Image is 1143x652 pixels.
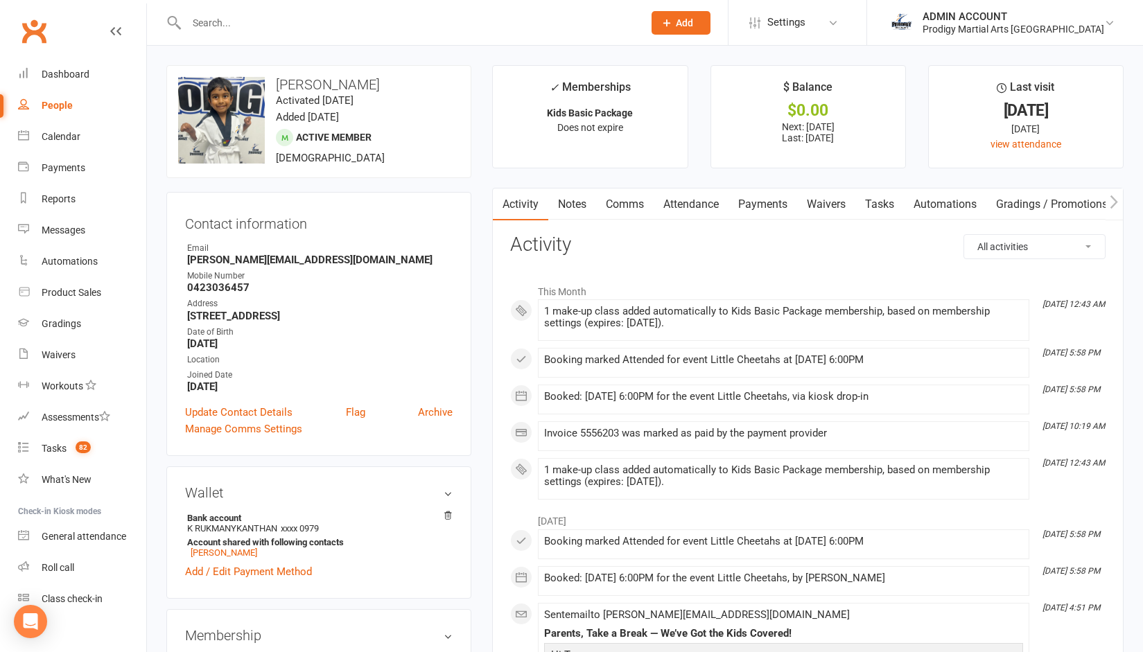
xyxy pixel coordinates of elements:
[654,188,728,220] a: Attendance
[1042,348,1100,358] i: [DATE] 5:58 PM
[187,369,453,382] div: Joined Date
[18,552,146,583] a: Roll call
[18,521,146,552] a: General attendance kiosk mode
[187,281,453,294] strong: 0423036457
[767,7,805,38] span: Settings
[42,100,73,111] div: People
[923,10,1104,23] div: ADMIN ACCOUNT
[544,306,1023,329] div: 1 make-up class added automatically to Kids Basic Package membership, based on membership setting...
[1042,299,1105,309] i: [DATE] 12:43 AM
[510,506,1106,529] li: [DATE]
[18,184,146,215] a: Reports
[18,121,146,152] a: Calendar
[991,139,1061,150] a: view attendance
[187,326,453,339] div: Date of Birth
[724,121,893,143] p: Next: [DATE] Last: [DATE]
[42,531,126,542] div: General attendance
[187,242,453,255] div: Email
[1042,529,1100,539] i: [DATE] 5:58 PM
[923,23,1104,35] div: Prodigy Martial Arts [GEOGRAPHIC_DATA]
[185,485,453,500] h3: Wallet
[178,77,460,92] h3: [PERSON_NAME]
[18,59,146,90] a: Dashboard
[548,188,596,220] a: Notes
[18,402,146,433] a: Assessments
[187,513,446,523] strong: Bank account
[18,583,146,615] a: Class kiosk mode
[187,380,453,393] strong: [DATE]
[544,608,850,621] span: Sent email to [PERSON_NAME][EMAIL_ADDRESS][DOMAIN_NAME]
[42,349,76,360] div: Waivers
[550,78,631,104] div: Memberships
[185,511,453,560] li: K RUKMANYKANTHAN
[187,254,453,266] strong: [PERSON_NAME][EMAIL_ADDRESS][DOMAIN_NAME]
[544,628,1023,640] div: Parents, Take a Break — We’ve Got the Kids Covered!
[544,354,1023,366] div: Booking marked Attended for event Little Cheetahs at [DATE] 6:00PM
[18,371,146,402] a: Workouts
[276,152,385,164] span: [DEMOGRAPHIC_DATA]
[42,318,81,329] div: Gradings
[544,464,1023,488] div: 1 make-up class added automatically to Kids Basic Package membership, based on membership setting...
[547,107,633,118] strong: Kids Basic Package
[185,563,312,580] a: Add / Edit Payment Method
[904,188,986,220] a: Automations
[42,162,85,173] div: Payments
[185,421,302,437] a: Manage Comms Settings
[18,433,146,464] a: Tasks 82
[187,337,453,350] strong: [DATE]
[18,277,146,308] a: Product Sales
[596,188,654,220] a: Comms
[42,69,89,80] div: Dashboard
[18,215,146,246] a: Messages
[550,81,559,94] i: ✓
[182,13,634,33] input: Search...
[1042,458,1105,468] i: [DATE] 12:43 AM
[187,537,446,547] strong: Account shared with following contacts
[797,188,855,220] a: Waivers
[185,211,453,231] h3: Contact information
[346,404,365,421] a: Flag
[187,353,453,367] div: Location
[986,188,1117,220] a: Gradings / Promotions
[18,340,146,371] a: Waivers
[544,572,1023,584] div: Booked: [DATE] 6:00PM for the event Little Cheetahs, by [PERSON_NAME]
[185,404,293,421] a: Update Contact Details
[510,234,1106,256] h3: Activity
[42,412,110,423] div: Assessments
[18,464,146,495] a: What's New
[42,193,76,204] div: Reports
[997,78,1054,103] div: Last visit
[418,404,453,421] a: Archive
[42,562,74,573] div: Roll call
[281,523,319,534] span: xxxx 0979
[42,131,80,142] div: Calendar
[1042,385,1100,394] i: [DATE] 5:58 PM
[1042,603,1100,613] i: [DATE] 4:51 PM
[510,277,1106,299] li: This Month
[191,547,257,558] a: [PERSON_NAME]
[178,77,265,164] img: image1687933624.png
[493,188,548,220] a: Activity
[42,287,101,298] div: Product Sales
[276,94,354,107] time: Activated [DATE]
[296,132,372,143] span: Active member
[544,391,1023,403] div: Booked: [DATE] 6:00PM for the event Little Cheetahs, via kiosk drop-in
[76,441,91,453] span: 82
[941,103,1110,118] div: [DATE]
[18,152,146,184] a: Payments
[544,536,1023,547] div: Booking marked Attended for event Little Cheetahs at [DATE] 6:00PM
[652,11,710,35] button: Add
[18,246,146,277] a: Automations
[1042,566,1100,576] i: [DATE] 5:58 PM
[728,188,797,220] a: Payments
[557,122,623,133] span: Does not expire
[18,90,146,121] a: People
[855,188,904,220] a: Tasks
[544,428,1023,439] div: Invoice 5556203 was marked as paid by the payment provider
[185,628,453,643] h3: Membership
[42,593,103,604] div: Class check-in
[724,103,893,118] div: $0.00
[42,224,85,236] div: Messages
[187,297,453,310] div: Address
[18,308,146,340] a: Gradings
